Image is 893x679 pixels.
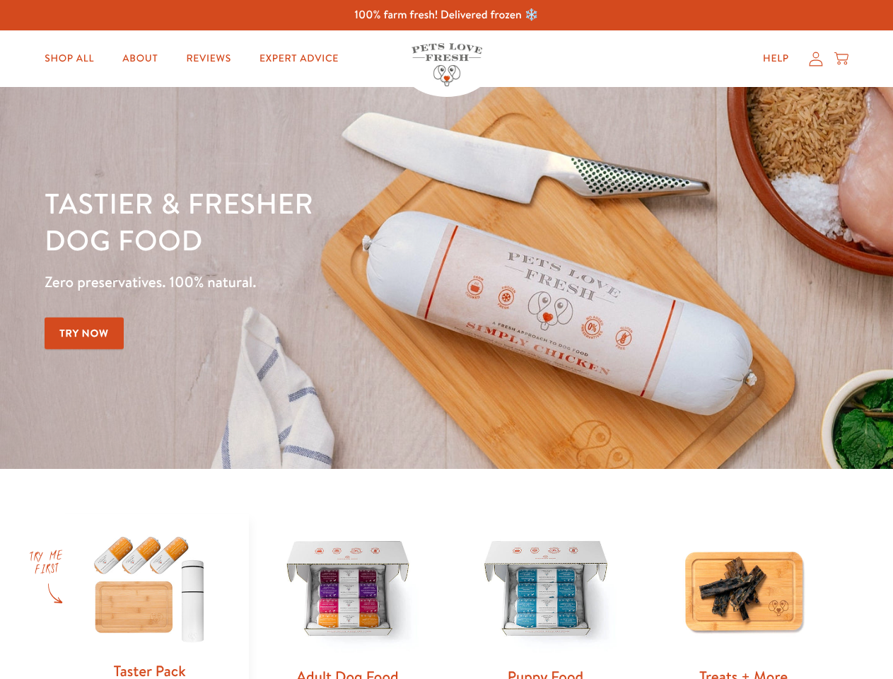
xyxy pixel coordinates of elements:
a: Reviews [175,45,242,73]
a: Shop All [33,45,105,73]
a: About [111,45,169,73]
a: Help [752,45,800,73]
a: Expert Advice [248,45,350,73]
p: Zero preservatives. 100% natural. [45,269,580,295]
a: Try Now [45,318,124,349]
h1: Tastier & fresher dog food [45,185,580,258]
img: Pets Love Fresh [412,43,482,86]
